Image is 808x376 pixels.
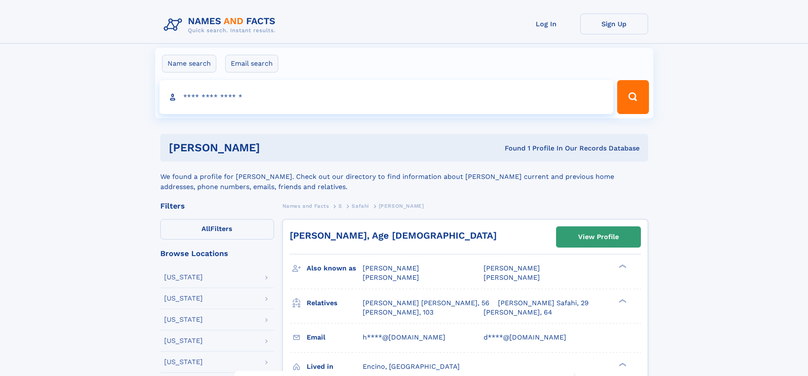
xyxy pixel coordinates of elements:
[338,203,342,209] span: S
[578,227,619,247] div: View Profile
[617,264,627,269] div: ❯
[164,295,203,302] div: [US_STATE]
[484,273,540,281] span: [PERSON_NAME]
[617,362,627,367] div: ❯
[159,80,614,114] input: search input
[160,219,274,240] label: Filters
[307,359,363,374] h3: Lived in
[160,250,274,257] div: Browse Locations
[363,308,433,317] a: [PERSON_NAME], 103
[617,298,627,304] div: ❯
[498,298,589,308] a: [PERSON_NAME] Safahi, 29
[164,274,203,281] div: [US_STATE]
[352,201,369,211] a: Safahi
[379,203,424,209] span: [PERSON_NAME]
[160,162,648,192] div: We found a profile for [PERSON_NAME]. Check out our directory to find information about [PERSON_N...
[201,225,210,233] span: All
[225,55,278,72] label: Email search
[160,202,274,210] div: Filters
[169,142,383,153] h1: [PERSON_NAME]
[307,330,363,345] h3: Email
[363,362,460,370] span: Encino, [GEOGRAPHIC_DATA]
[352,203,369,209] span: Safahi
[617,80,649,114] button: Search Button
[307,261,363,276] h3: Also known as
[512,14,580,34] a: Log In
[556,227,640,247] a: View Profile
[580,14,648,34] a: Sign Up
[160,14,282,36] img: Logo Names and Facts
[164,359,203,365] div: [US_STATE]
[363,264,419,272] span: [PERSON_NAME]
[484,308,552,317] a: [PERSON_NAME], 64
[164,316,203,323] div: [US_STATE]
[382,144,640,153] div: Found 1 Profile In Our Records Database
[363,273,419,281] span: [PERSON_NAME]
[363,298,489,308] a: [PERSON_NAME] [PERSON_NAME], 56
[282,201,329,211] a: Names and Facts
[290,230,497,241] a: [PERSON_NAME], Age [DEMOGRAPHIC_DATA]
[162,55,216,72] label: Name search
[484,264,540,272] span: [PERSON_NAME]
[164,337,203,344] div: [US_STATE]
[338,201,342,211] a: S
[307,296,363,310] h3: Relatives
